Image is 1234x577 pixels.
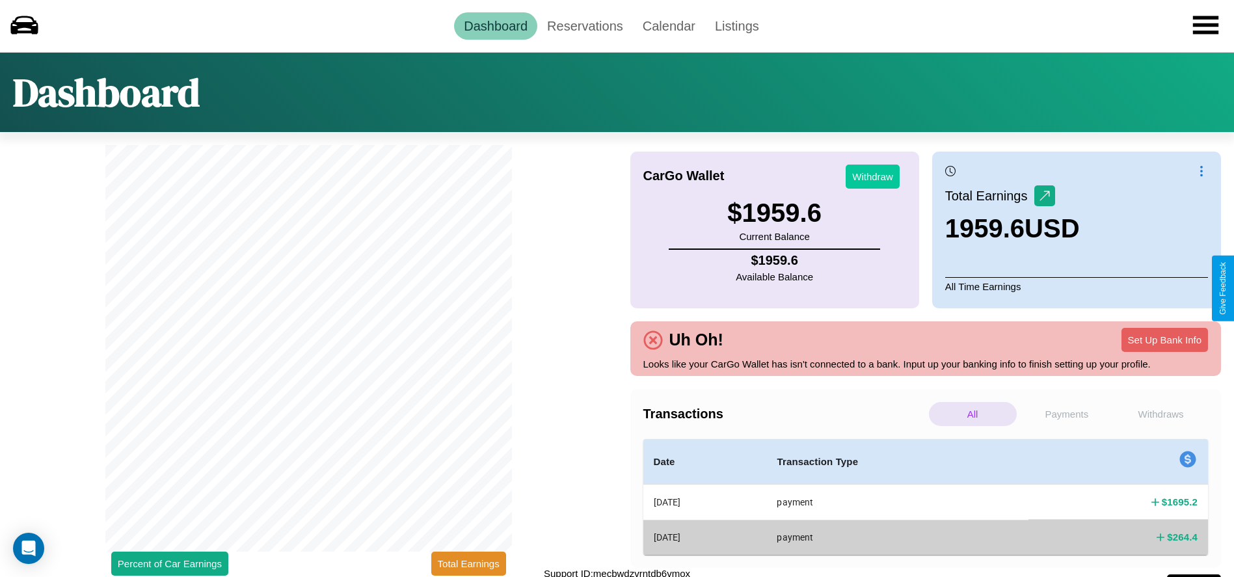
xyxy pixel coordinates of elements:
[727,228,822,245] p: Current Balance
[945,277,1208,295] p: All Time Earnings
[454,12,537,40] a: Dashboard
[663,330,730,349] h4: Uh Oh!
[1218,262,1227,315] div: Give Feedback
[945,184,1034,208] p: Total Earnings
[537,12,633,40] a: Reservations
[643,355,1209,373] p: Looks like your CarGo Wallet has isn't connected to a bank. Input up your banking info to finish ...
[1023,402,1111,426] p: Payments
[643,407,926,422] h4: Transactions
[643,439,1209,555] table: simple table
[643,520,767,554] th: [DATE]
[766,485,1028,520] th: payment
[13,66,200,119] h1: Dashboard
[1167,530,1198,544] h4: $ 264.4
[929,402,1017,426] p: All
[736,253,813,268] h4: $ 1959.6
[643,485,767,520] th: [DATE]
[846,165,900,189] button: Withdraw
[727,198,822,228] h3: $ 1959.6
[633,12,705,40] a: Calendar
[13,533,44,564] div: Open Intercom Messenger
[766,520,1028,554] th: payment
[643,168,725,183] h4: CarGo Wallet
[736,268,813,286] p: Available Balance
[654,454,757,470] h4: Date
[431,552,506,576] button: Total Earnings
[705,12,769,40] a: Listings
[1117,402,1205,426] p: Withdraws
[111,552,228,576] button: Percent of Car Earnings
[777,454,1018,470] h4: Transaction Type
[1162,495,1198,509] h4: $ 1695.2
[945,214,1080,243] h3: 1959.6 USD
[1121,328,1208,352] button: Set Up Bank Info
